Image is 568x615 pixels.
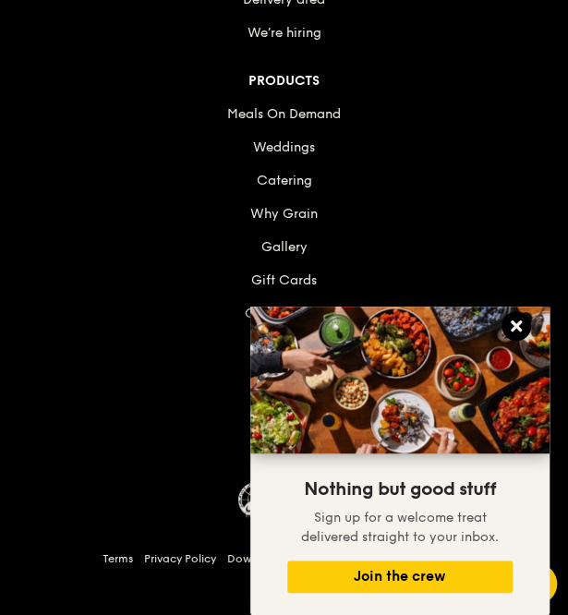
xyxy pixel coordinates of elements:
[253,139,315,155] a: Weddings
[52,68,516,94] div: Products
[301,510,499,545] span: Sign up for a welcome treat delivered straight to your inbox.
[249,420,319,436] a: Contact us
[250,307,550,453] img: DSC07876-Edit02-Large.jpeg
[304,478,496,500] span: Nothing but good stuff
[144,551,216,566] a: Privacy Policy
[227,551,329,566] a: Download iOS app
[251,272,317,288] a: Gift Cards
[287,561,513,593] button: Join the crew
[245,306,323,321] a: Grain Savers
[52,349,516,375] div: Help
[238,482,275,519] img: MUIS Halal Certified
[103,551,133,566] a: Terms
[261,239,308,255] a: Gallery
[227,106,341,122] a: Meals On Demand
[502,311,531,341] button: Close
[250,206,318,222] a: Why Grain
[257,173,312,188] a: Catering
[248,25,321,41] a: We’re hiring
